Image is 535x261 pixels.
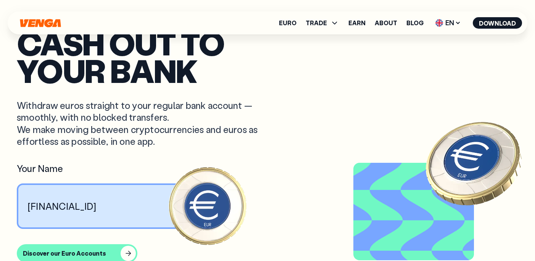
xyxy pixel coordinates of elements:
[375,20,397,26] a: About
[17,99,258,147] p: Withdraw euros straight to your regular bank account — smoothly, with no blocked transfers. We ma...
[306,20,327,26] span: TRADE
[473,17,522,29] button: Download
[435,19,443,27] img: flag-uk
[417,105,531,220] img: EURO coin
[433,17,464,29] span: EN
[23,250,106,257] div: Discover our Euro Accounts
[279,20,297,26] a: Euro
[406,20,424,26] a: Blog
[356,166,471,258] video: Video background
[348,20,366,26] a: Earn
[19,19,62,28] svg: Home
[306,18,339,28] span: TRADE
[17,29,518,84] p: Cash out to your bank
